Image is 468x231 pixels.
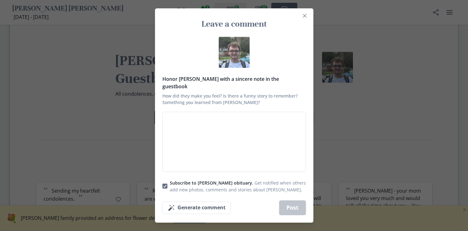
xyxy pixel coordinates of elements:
[170,180,253,186] span: Subscribe to [PERSON_NAME] obituary.
[170,180,306,193] span: Get notified when others add new photos, comments and stories about [PERSON_NAME].
[162,202,231,214] button: Generate comment
[167,18,301,29] h3: Leave a comment
[162,93,302,106] span: How did they make you feel? Is there a funny story to remember? Something you learned from [PERSO...
[219,37,250,68] img: Lucas
[162,75,302,90] span: Honor [PERSON_NAME] with a sincere note in the guestbook
[279,200,306,215] button: Post
[300,11,310,21] button: Close
[178,205,225,211] span: Generate comment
